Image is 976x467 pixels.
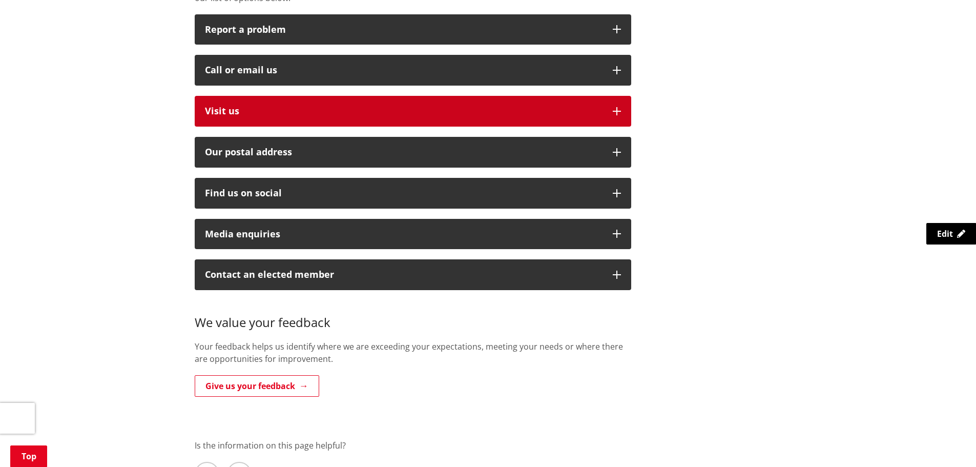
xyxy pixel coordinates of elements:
[205,229,603,239] div: Media enquiries
[195,55,631,86] button: Call or email us
[937,228,953,239] span: Edit
[195,178,631,209] button: Find us on social
[195,340,631,365] p: Your feedback helps us identify where we are exceeding your expectations, meeting your needs or w...
[205,65,603,75] div: Call or email us
[195,259,631,290] button: Contact an elected member
[926,223,976,245] a: Edit
[205,106,603,116] p: Visit us
[205,25,603,35] p: Report a problem
[195,439,782,452] p: Is the information on this page helpful?
[10,445,47,467] a: Top
[195,137,631,168] button: Our postal address
[195,219,631,250] button: Media enquiries
[195,300,631,330] h3: We value your feedback
[195,14,631,45] button: Report a problem
[205,270,603,280] p: Contact an elected member
[205,188,603,198] div: Find us on social
[205,147,603,157] h2: Our postal address
[195,96,631,127] button: Visit us
[195,375,319,397] a: Give us your feedback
